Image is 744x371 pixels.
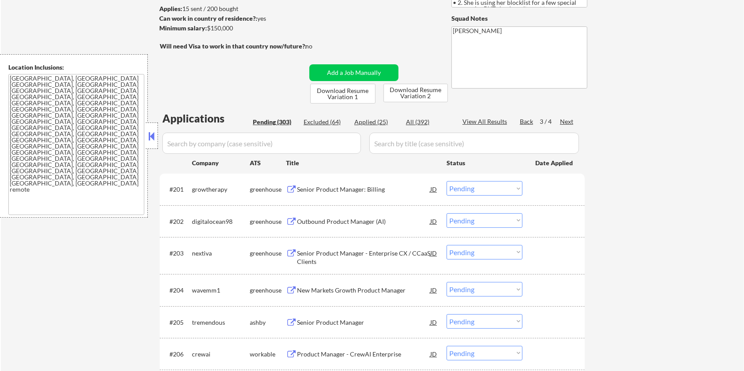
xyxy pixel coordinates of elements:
div: JD [429,213,438,229]
div: Applied (25) [354,118,398,126]
div: JD [429,181,438,197]
div: ATS [250,159,286,167]
div: #202 [169,217,185,226]
strong: Applies: [159,5,182,12]
div: Applications [162,113,250,124]
div: greenhouse [250,185,286,194]
div: no [305,42,331,51]
div: nextiva [192,249,250,258]
div: Next [560,117,574,126]
div: ashby [250,318,286,327]
div: Excluded (64) [304,118,348,126]
div: Status [447,155,522,171]
div: Product Manager - CrewAI Enterprise [297,350,430,359]
input: Search by title (case sensitive) [369,133,579,154]
div: digitalocean98 [192,217,250,226]
div: JD [429,245,438,261]
div: tremendous [192,318,250,327]
div: yes [159,14,304,23]
strong: Minimum salary: [159,24,207,32]
div: #203 [169,249,185,258]
div: Title [286,159,438,167]
div: #205 [169,318,185,327]
div: workable [250,350,286,359]
div: $150,000 [159,24,306,33]
div: crewai [192,350,250,359]
div: 15 sent / 200 bought [159,4,306,13]
div: New Markets Growth Product Manager [297,286,430,295]
div: #201 [169,185,185,194]
div: Outbound Product Manager (AI) [297,217,430,226]
div: All (392) [406,118,450,126]
div: Squad Notes [451,14,587,23]
div: Senior Product Manager [297,318,430,327]
div: JD [429,282,438,298]
div: View All Results [462,117,510,126]
div: Date Applied [535,159,574,167]
div: Senior Product Manager - Enterprise CX / CCaaS Clients [297,249,430,266]
div: #206 [169,350,185,359]
button: Add a Job Manually [309,64,398,81]
div: wavemm1 [192,286,250,295]
button: Download Resume Variation 2 [383,84,448,102]
input: Search by company (case sensitive) [162,133,361,154]
div: Pending (303) [253,118,297,126]
div: JD [429,314,438,330]
div: greenhouse [250,217,286,226]
div: JD [429,346,438,362]
div: Company [192,159,250,167]
div: Senior Product Manager: Billing [297,185,430,194]
div: Location Inclusions: [8,63,144,72]
strong: Will need Visa to work in that country now/future?: [160,42,307,50]
div: greenhouse [250,249,286,258]
div: 3 / 4 [540,117,560,126]
strong: Can work in country of residence?: [159,15,257,22]
button: Download Resume Variation 1 [310,84,376,104]
div: #204 [169,286,185,295]
div: Back [520,117,534,126]
div: growtherapy [192,185,250,194]
div: greenhouse [250,286,286,295]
